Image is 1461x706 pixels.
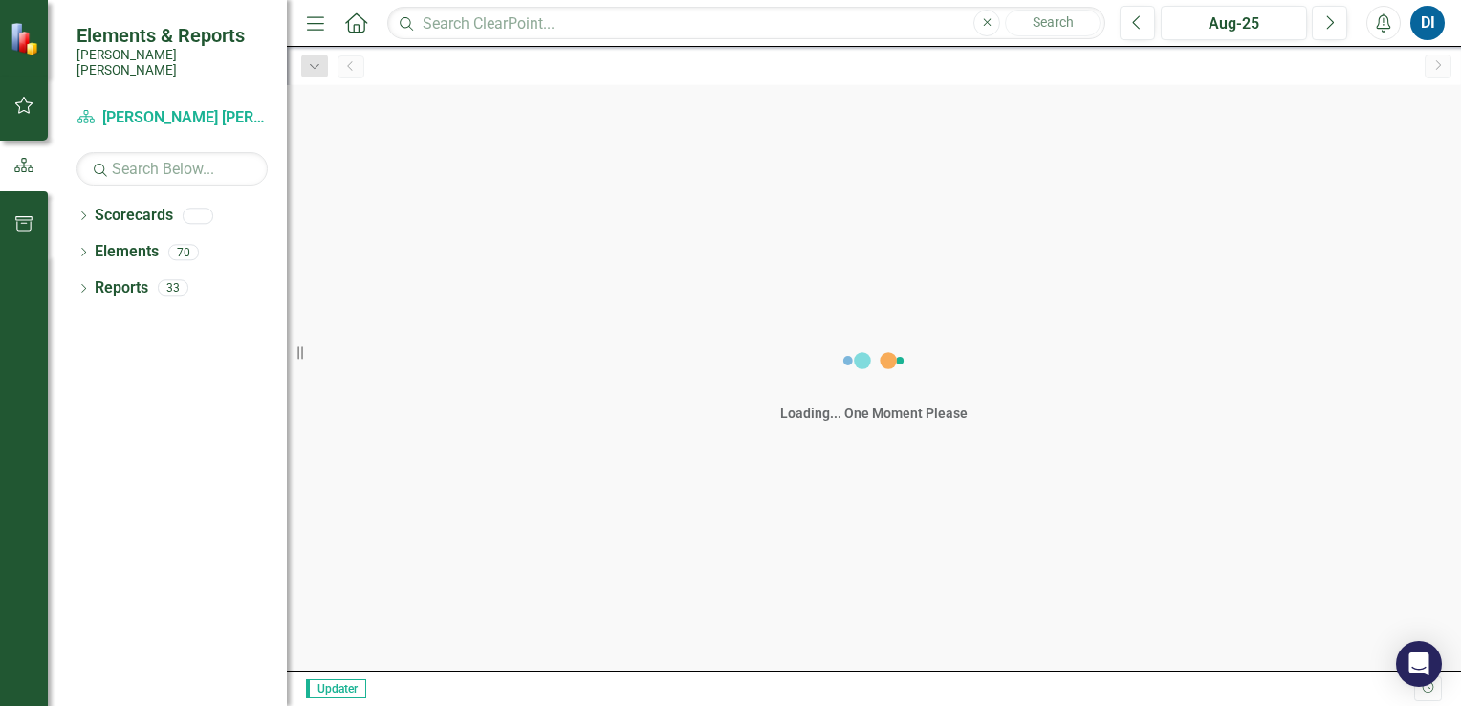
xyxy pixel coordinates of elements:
span: Search [1033,14,1074,30]
input: Search ClearPoint... [387,7,1105,40]
button: DI [1410,6,1445,40]
button: Aug-25 [1161,6,1307,40]
div: Aug-25 [1167,12,1300,35]
a: Reports [95,277,148,299]
img: ClearPoint Strategy [10,22,43,55]
div: 70 [168,244,199,260]
div: Loading... One Moment Please [780,404,968,423]
a: [PERSON_NAME] [PERSON_NAME] CORPORATE Balanced Scorecard [76,107,268,129]
button: Search [1005,10,1101,36]
div: 33 [158,280,188,297]
div: Open Intercom Messenger [1396,641,1442,687]
small: [PERSON_NAME] [PERSON_NAME] [76,47,268,78]
a: Elements [95,241,159,263]
span: Elements & Reports [76,24,268,47]
a: Scorecards [95,205,173,227]
span: Updater [306,679,366,698]
input: Search Below... [76,152,268,186]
